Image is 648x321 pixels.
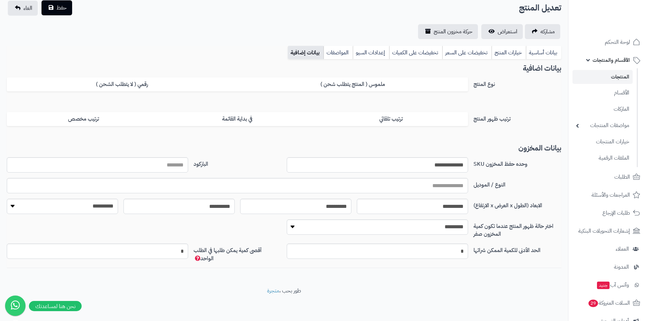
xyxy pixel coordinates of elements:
span: استعراض [498,28,517,36]
a: السلات المتروكة29 [572,295,644,311]
a: المواصفات [323,46,353,59]
a: المدونة [572,259,644,275]
span: وآتس آب [596,280,629,290]
span: لوحة التحكم [605,37,630,47]
h2: تعديل المنتج [519,1,561,15]
a: الملفات الرقمية [572,151,633,165]
label: اختر حالة ظهور المنتج عندما تكون كمية المخزون صفر [471,219,564,238]
a: إشعارات التحويلات البنكية [572,223,644,239]
a: إعدادات السيو [353,46,389,59]
span: الطلبات [614,172,630,182]
button: حفظ [41,0,72,15]
a: خيارات المنتجات [572,135,633,149]
label: نوع المنتج [471,77,564,88]
span: الأقسام والمنتجات [593,55,630,65]
span: الغاء [23,4,32,12]
a: تخفيضات على الكميات [389,46,442,59]
label: في بداية القائمة [161,112,314,126]
a: الطلبات [572,169,644,185]
label: ترتيب مخصص [7,112,161,126]
a: الغاء [8,1,38,16]
span: أقصى كمية يمكن طلبها في الطلب الواحد [194,246,262,263]
a: بيانات إضافية [288,46,323,59]
span: إشعارات التحويلات البنكية [578,226,630,236]
a: وآتس آبجديد [572,277,644,293]
a: المنتجات [572,70,633,84]
label: وحده حفظ المخزون SKU [471,157,564,168]
label: النوع / الموديل [471,178,564,189]
a: مشاركه [525,24,560,39]
h3: بيانات المخزون [7,144,561,152]
span: حفظ [56,4,67,12]
label: الباركود [191,157,284,168]
a: لوحة التحكم [572,34,644,50]
span: حركة مخزون المنتج [434,28,472,36]
label: ترتيب تلقائي [314,112,468,126]
label: الحد الأدنى للكمية الممكن شرائها [471,244,564,254]
span: مشاركه [541,28,555,36]
label: ترتيب ظهور المنتج [471,112,564,123]
a: مواصفات المنتجات [572,118,633,133]
span: طلبات الإرجاع [602,208,630,218]
a: الماركات [572,102,633,117]
span: 29 [588,300,598,307]
a: المراجعات والأسئلة [572,187,644,203]
label: رقمي ( لا يتطلب الشحن ) [7,77,237,91]
span: السلات المتروكة [588,298,630,308]
h3: بيانات اضافية [7,65,561,72]
a: حركة مخزون المنتج [418,24,478,39]
a: استعراض [481,24,523,39]
label: الابعاد (الطول x العرض x الارتفاع) [471,199,564,210]
a: خيارات المنتج [492,46,526,59]
label: ملموس ( المنتج يتطلب شحن ) [237,77,468,91]
span: المراجعات والأسئلة [592,190,630,200]
span: العملاء [616,244,629,254]
a: طلبات الإرجاع [572,205,644,221]
a: تخفيضات على السعر [442,46,492,59]
a: الأقسام [572,86,633,100]
a: بيانات أساسية [526,46,561,59]
span: المدونة [614,262,629,272]
span: جديد [597,282,610,289]
a: العملاء [572,241,644,257]
a: متجرة [267,287,279,295]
